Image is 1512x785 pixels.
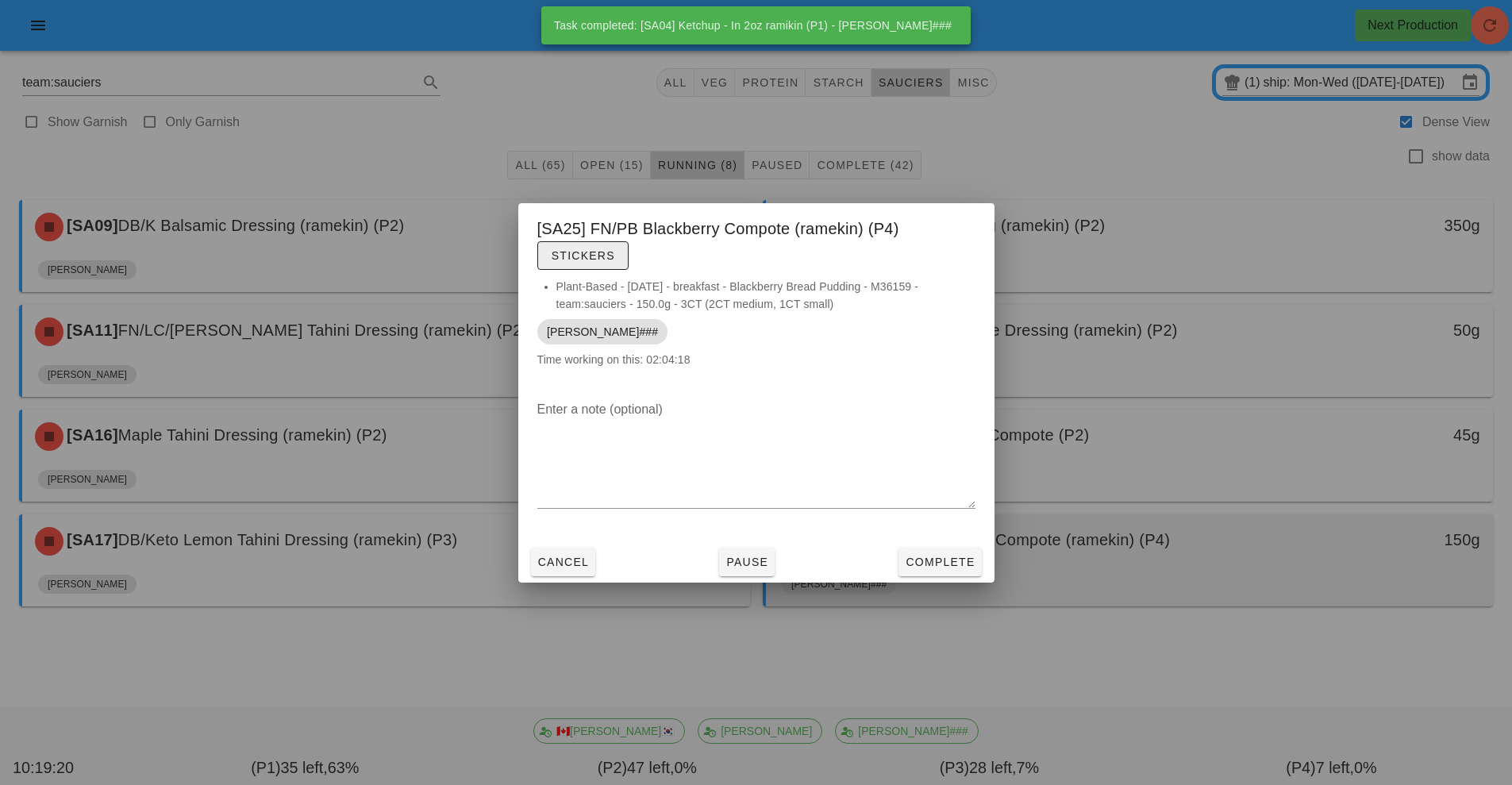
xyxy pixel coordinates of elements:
span: [PERSON_NAME]### [547,319,658,344]
div: Time working on this: 02:04:18 [518,278,995,384]
span: Complete [905,556,975,568]
button: Stickers [537,241,629,270]
span: Pause [725,556,768,568]
button: Cancel [531,548,596,576]
div: [SA25] FN/PB Blackberry Compote (ramekin) (P4) [518,203,995,278]
li: Plant-Based - [DATE] - breakfast - Blackberry Bread Pudding - M36159 - team:sauciers - 150.0g - 3... [556,278,975,313]
span: Cancel [537,556,590,568]
span: Stickers [551,249,615,262]
button: Pause [719,548,775,576]
button: Complete [898,548,981,576]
